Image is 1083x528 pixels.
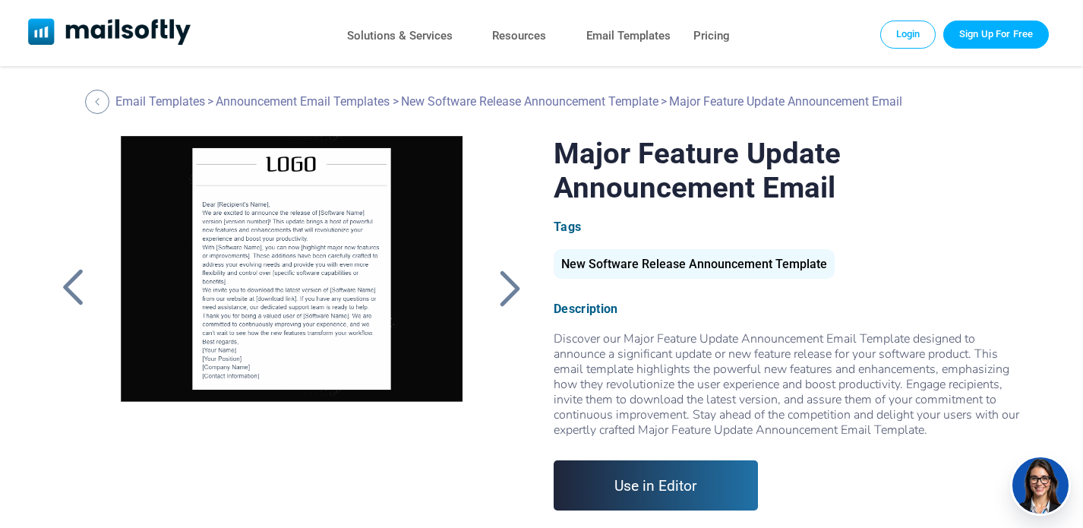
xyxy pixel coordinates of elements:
h1: Major Feature Update Announcement Email [554,136,1029,204]
a: Back [85,90,113,114]
a: Back [54,268,92,308]
a: Resources [492,25,546,47]
a: Login [880,21,936,48]
div: Description [554,302,1029,316]
a: New Software Release Announcement Template [401,94,658,109]
span: Discover our Major Feature Update Announcement Email Template designed to announce a significant ... [554,330,1019,438]
div: New Software Release Announcement Template [554,249,835,279]
a: Solutions & Services [347,25,453,47]
a: Mailsoftly [28,18,191,48]
a: Back [491,268,529,308]
a: Use in Editor [554,460,758,511]
a: Email Templates [115,94,205,109]
a: New Software Release Announcement Template [554,263,835,270]
a: Major Feature Update Announcement Email [102,136,482,516]
a: Email Templates [586,25,671,47]
a: Announcement Email Templates [216,94,390,109]
a: Trial [943,21,1049,48]
div: Tags [554,220,1029,234]
a: Pricing [693,25,730,47]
